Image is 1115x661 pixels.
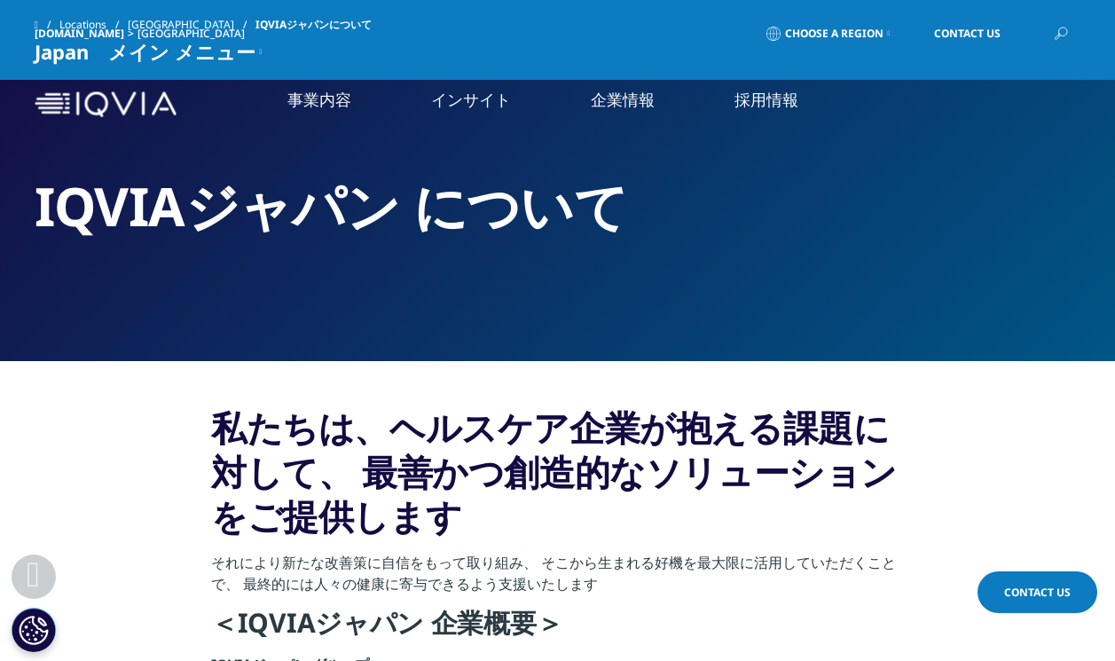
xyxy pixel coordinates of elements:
[907,13,1027,54] a: Contact Us
[35,26,124,41] a: [DOMAIN_NAME]
[137,27,252,41] div: [GEOGRAPHIC_DATA]
[1004,585,1071,600] span: Contact Us
[211,405,904,552] h3: 私たちは、ヘルスケア企業が抱える課題に対して、 最善かつ創造的なソリューションをご提供します
[211,605,904,654] h4: ＜IQVIAジャパン 企業概要＞
[184,62,1081,146] nav: Primary
[35,173,1081,240] h2: IQVIAジャパン について
[211,552,904,605] p: それにより新たな改善策に自信をもって取り組み、 そこから生まれる好機を最大限に活用していただくことで、 最終的には人々の健康に寄与できるよう支援いたします
[978,571,1097,613] a: Contact Us
[734,89,798,111] a: 採用情報
[934,28,1001,39] span: Contact Us
[287,89,351,111] a: 事業内容
[12,608,56,652] button: Cookie 設定
[431,89,511,111] a: インサイト
[785,27,883,41] span: Choose a Region
[591,89,655,111] a: 企業情報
